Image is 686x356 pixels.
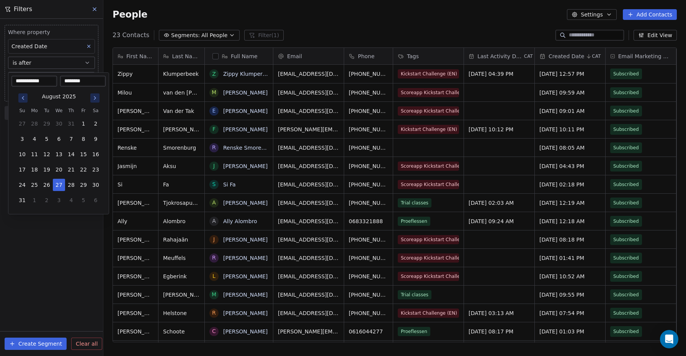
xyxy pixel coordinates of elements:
button: Go to next month [90,93,100,103]
button: 11 [28,148,41,160]
button: 17 [16,163,28,176]
button: 10 [16,148,28,160]
button: 8 [77,133,90,145]
button: 7 [65,133,77,145]
button: 25 [28,179,41,191]
button: 18 [28,163,41,176]
button: 27 [16,118,28,130]
button: 5 [77,194,90,206]
button: 2 [90,118,102,130]
button: 1 [28,194,41,206]
th: Sunday [16,107,28,114]
button: 26 [41,179,53,191]
button: 19 [41,163,53,176]
button: 31 [16,194,28,206]
button: 30 [53,118,65,130]
button: 23 [90,163,102,176]
button: 12 [41,148,53,160]
th: Thursday [65,107,77,114]
button: 21 [65,163,77,176]
button: 5 [41,133,53,145]
th: Wednesday [53,107,65,114]
button: 4 [65,194,77,206]
button: 31 [65,118,77,130]
button: 29 [77,179,90,191]
button: 14 [65,148,77,160]
button: 3 [16,133,28,145]
button: 27 [53,179,65,191]
button: 3 [53,194,65,206]
th: Saturday [90,107,102,114]
button: 16 [90,148,102,160]
button: 6 [90,194,102,206]
button: 20 [53,163,65,176]
button: 30 [90,179,102,191]
th: Monday [28,107,41,114]
button: 4 [28,133,41,145]
th: Tuesday [41,107,53,114]
th: Friday [77,107,90,114]
button: 13 [53,148,65,160]
button: 28 [65,179,77,191]
button: 24 [16,179,28,191]
button: 2 [41,194,53,206]
div: August 2025 [42,93,76,101]
button: 28 [28,118,41,130]
button: Go to previous month [18,93,28,103]
button: 9 [90,133,102,145]
button: 29 [41,118,53,130]
button: 22 [77,163,90,176]
button: 6 [53,133,65,145]
button: 15 [77,148,90,160]
button: 1 [77,118,90,130]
